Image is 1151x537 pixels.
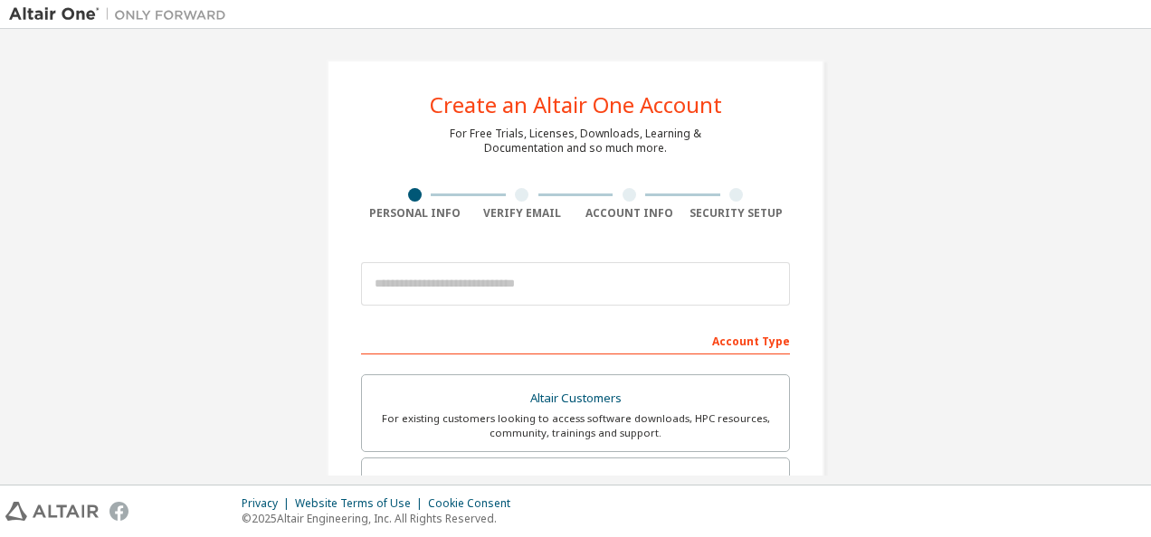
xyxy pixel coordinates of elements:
img: facebook.svg [109,502,128,521]
div: Privacy [242,496,295,511]
div: For existing customers looking to access software downloads, HPC resources, community, trainings ... [373,411,778,440]
div: Security Setup [683,206,791,221]
div: Students [373,469,778,495]
div: Website Terms of Use [295,496,428,511]
div: For Free Trials, Licenses, Downloads, Learning & Documentation and so much more. [450,127,701,155]
img: altair_logo.svg [5,502,99,521]
div: Altair Customers [373,386,778,411]
div: Verify Email [469,206,576,221]
img: Altair One [9,5,235,24]
div: Personal Info [361,206,469,221]
div: Account Type [361,325,790,354]
div: Cookie Consent [428,496,521,511]
div: Create an Altair One Account [430,94,722,116]
div: Account Info [575,206,683,221]
p: © 2025 Altair Engineering, Inc. All Rights Reserved. [242,511,521,526]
